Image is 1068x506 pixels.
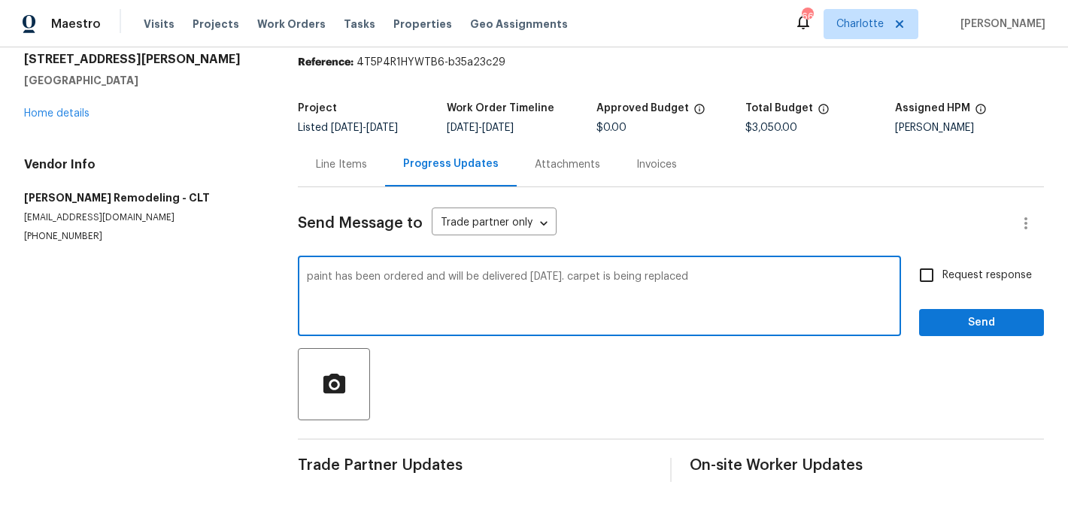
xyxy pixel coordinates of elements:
b: Reference: [298,57,353,68]
div: Trade partner only [432,211,557,236]
h5: Assigned HPM [895,103,970,114]
a: Home details [24,108,90,119]
p: [EMAIL_ADDRESS][DOMAIN_NAME] [24,211,262,224]
span: [DATE] [447,123,478,133]
span: Visits [144,17,174,32]
h5: Total Budget [745,103,813,114]
span: Geo Assignments [470,17,568,32]
textarea: paint has been ordered and will be delivered [DATE]. carpet is being replaced [307,271,892,324]
span: [PERSON_NAME] [954,17,1045,32]
span: [DATE] [331,123,363,133]
span: [DATE] [366,123,398,133]
button: Send [919,309,1044,337]
span: The hpm assigned to this work order. [975,103,987,123]
span: Maestro [51,17,101,32]
div: [PERSON_NAME] [895,123,1044,133]
span: $0.00 [596,123,627,133]
p: [PHONE_NUMBER] [24,230,262,243]
span: [DATE] [482,123,514,133]
span: The total cost of line items that have been approved by both Opendoor and the Trade Partner. This... [693,103,705,123]
span: Trade Partner Updates [298,458,652,473]
h5: Work Order Timeline [447,103,554,114]
span: Send [931,314,1032,332]
span: The total cost of line items that have been proposed by Opendoor. This sum includes line items th... [818,103,830,123]
div: 4T5P4R1HYWTB6-b35a23c29 [298,55,1044,70]
div: Progress Updates [403,156,499,171]
h5: Approved Budget [596,103,689,114]
span: On-site Worker Updates [690,458,1044,473]
span: Request response [942,268,1032,283]
h4: Vendor Info [24,157,262,172]
div: 66 [802,9,812,24]
span: - [447,123,514,133]
span: Send Message to [298,216,423,231]
h5: [GEOGRAPHIC_DATA] [24,73,262,88]
h5: [PERSON_NAME] Remodeling - CLT [24,190,262,205]
div: Invoices [636,157,677,172]
div: Attachments [535,157,600,172]
div: Line Items [316,157,367,172]
span: $3,050.00 [745,123,797,133]
span: Charlotte [836,17,884,32]
span: Tasks [344,19,375,29]
h5: Project [298,103,337,114]
span: Listed [298,123,398,133]
span: Projects [193,17,239,32]
span: Work Orders [257,17,326,32]
span: Properties [393,17,452,32]
h2: [STREET_ADDRESS][PERSON_NAME] [24,52,262,67]
span: - [331,123,398,133]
